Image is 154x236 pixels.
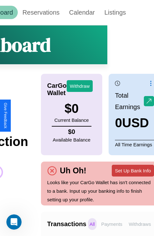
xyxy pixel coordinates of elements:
[64,6,100,19] a: Calendar
[47,82,67,97] h4: CarGo Wallet
[100,6,131,19] a: Listings
[115,140,154,149] p: All Time Earnings
[88,218,97,230] p: All
[53,128,90,135] h4: $ 0
[127,218,152,230] p: Withdraws
[115,116,154,130] h3: 0 USD
[47,220,86,228] h4: Transactions
[53,135,90,144] p: Available Balance
[57,166,90,175] h4: Uh Oh!
[112,165,154,177] button: Set Up Bank Info
[18,6,64,19] a: Reservations
[6,214,22,230] iframe: Intercom live chat
[3,103,8,128] div: Give Feedback
[67,80,93,92] button: Withdraw
[54,101,89,116] h3: $ 0
[54,116,89,124] p: Current Balance
[115,90,144,113] p: Total Earnings
[100,218,124,230] p: Payments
